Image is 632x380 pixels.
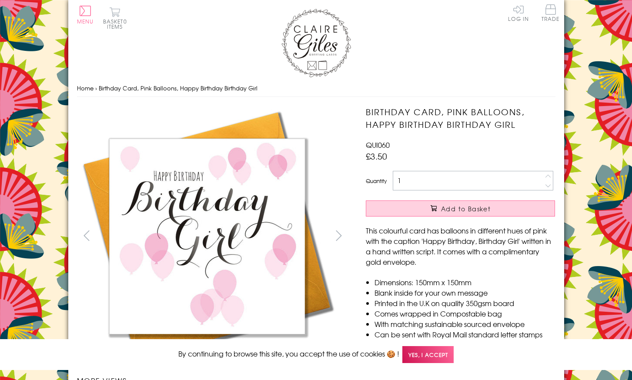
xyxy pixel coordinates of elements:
[402,346,454,363] span: Yes, I accept
[77,80,555,97] nav: breadcrumbs
[375,287,555,298] li: Blank inside for your own message
[375,277,555,287] li: Dimensions: 150mm x 150mm
[375,298,555,308] li: Printed in the U.K on quality 350gsm board
[366,140,390,150] span: QUI060
[508,4,529,21] a: Log In
[281,9,351,77] img: Claire Giles Greetings Cards
[103,7,127,29] button: Basket0 items
[77,6,94,24] button: Menu
[107,17,127,30] span: 0 items
[95,84,97,92] span: ›
[375,319,555,329] li: With matching sustainable sourced envelope
[366,150,387,162] span: £3.50
[99,84,257,92] span: Birthday Card, Pink Balloons, Happy Birthday Birthday Girl
[77,84,94,92] a: Home
[375,329,555,340] li: Can be sent with Royal Mail standard letter stamps
[77,106,338,367] img: Birthday Card, Pink Balloons, Happy Birthday Birthday Girl
[542,4,560,23] a: Trade
[329,226,348,245] button: next
[366,177,387,185] label: Quantity
[375,308,555,319] li: Comes wrapped in Compostable bag
[441,204,491,213] span: Add to Basket
[542,4,560,21] span: Trade
[366,225,555,267] p: This colourful card has balloons in different hues of pink with the caption 'Happy Birthday, Birt...
[366,200,555,217] button: Add to Basket
[366,106,555,131] h1: Birthday Card, Pink Balloons, Happy Birthday Birthday Girl
[77,226,97,245] button: prev
[77,17,94,25] span: Menu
